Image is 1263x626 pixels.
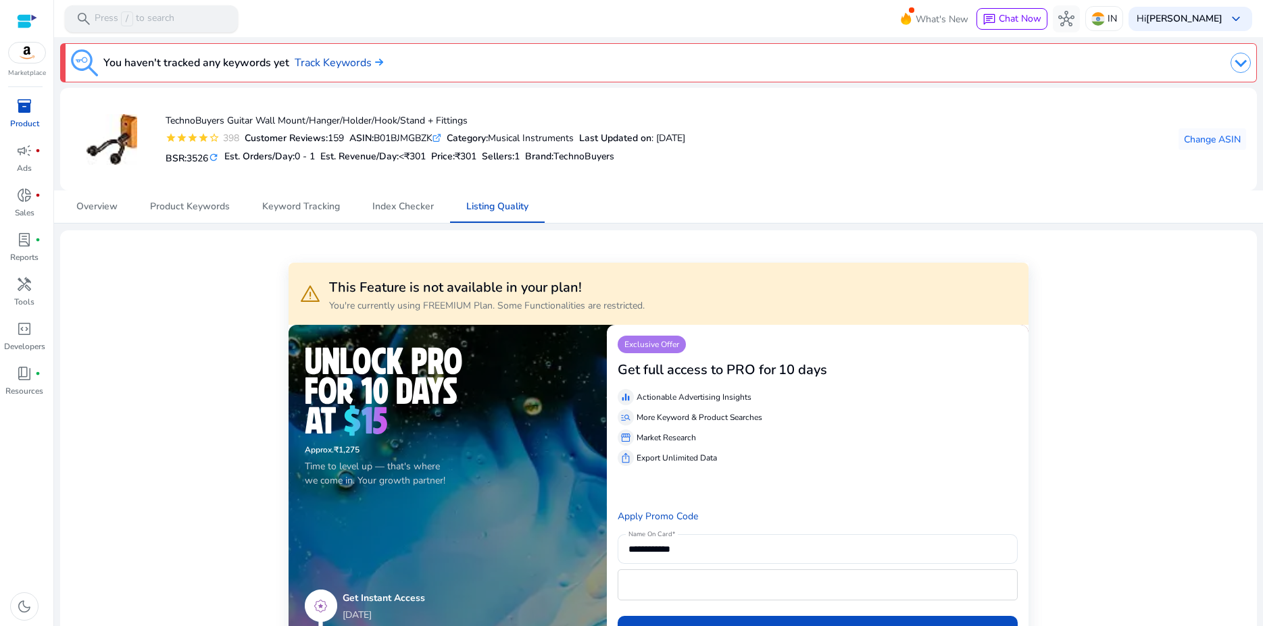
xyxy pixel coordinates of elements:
[525,150,551,163] span: Brand
[209,132,220,143] mat-icon: star_border
[553,150,614,163] span: TechnoBuyers
[628,530,672,540] mat-label: Name On Card
[305,445,591,454] h6: ₹1,275
[16,598,32,615] span: dark_mode
[329,280,645,296] h3: This Feature is not available in your plan!
[349,131,441,145] div: B01BJMGBZK
[1108,7,1117,30] p: IN
[166,150,219,165] h5: BSR:
[625,571,1010,598] iframe: Secure card payment input frame
[4,340,45,353] p: Developers
[16,187,32,203] span: donut_small
[121,11,133,26] span: /
[10,251,39,263] p: Reports
[16,98,32,114] span: inventory_2
[637,432,696,444] p: Market Research
[618,336,686,353] p: Exclusive Offer
[17,162,32,174] p: Ads
[1228,11,1244,27] span: keyboard_arrow_down
[5,385,43,397] p: Resources
[637,411,762,423] p: More Keyword & Product Searches
[150,202,230,211] span: Product Keywords
[9,43,45,63] img: amazon.svg
[447,131,574,145] div: Musical Instruments
[35,237,41,242] span: fiber_manual_record
[35,192,41,198] span: fiber_manual_record
[198,132,209,143] mat-icon: star
[71,49,98,76] img: keyword-tracking.svg
[329,298,645,313] p: You're currently using FREEMIUM Plan. Some Functionalities are restricted.
[455,150,476,163] span: ₹301
[916,7,968,31] span: What's New
[35,371,41,376] span: fiber_manual_record
[999,12,1041,25] span: Chat Now
[14,296,34,308] p: Tools
[983,13,996,26] span: chat
[620,432,631,443] span: storefront
[466,202,528,211] span: Listing Quality
[86,114,137,165] img: 41vSLjybooL._SS40_.jpg
[299,283,321,305] span: warning
[305,444,334,455] span: Approx.
[778,362,827,378] h3: 10 days
[295,150,315,163] span: 0 - 1
[103,55,289,71] h3: You haven't tracked any keywords yet
[637,452,717,464] p: Export Unlimited Data
[372,202,434,211] span: Index Checker
[343,608,480,622] p: [DATE]
[431,151,476,163] h5: Price:
[579,132,651,145] b: Last Updated on
[1231,53,1251,73] img: dropdown-arrow.svg
[620,392,631,402] span: equalizer
[1184,132,1241,147] span: Change ASIN
[220,131,239,145] div: 398
[620,412,631,423] span: manage_search
[245,132,328,145] b: Customer Reviews:
[16,321,32,337] span: code_blocks
[1137,14,1222,24] p: Hi
[1179,128,1246,150] button: Change ASIN
[349,132,374,145] b: ASIN:
[514,150,520,163] span: 1
[208,151,219,164] mat-icon: refresh
[16,142,32,159] span: campaign
[1146,12,1222,25] b: [PERSON_NAME]
[1091,12,1105,26] img: in.svg
[262,202,340,211] span: Keyword Tracking
[224,151,315,163] h5: Est. Orders/Day:
[166,115,685,127] h4: TechnoBuyers Guitar Wall Mount/Hanger/Holder/Hook/Stand + Fittings
[187,152,208,165] span: 3526
[10,118,39,130] p: Product
[620,452,631,463] span: ios_share
[305,459,591,488] p: Time to level up — that's where we come in. Your growth partner!
[579,131,685,145] div: : [DATE]
[618,362,776,378] h3: Get full access to PRO for
[976,8,1047,30] button: chatChat Now
[15,207,34,219] p: Sales
[187,132,198,143] mat-icon: star
[16,232,32,248] span: lab_profile
[482,151,520,163] h5: Sellers:
[525,151,614,163] h5: :
[76,202,118,211] span: Overview
[166,132,176,143] mat-icon: star
[343,593,480,604] h5: Get Instant Access
[95,11,174,26] p: Press to search
[16,276,32,292] span: handyman
[320,151,426,163] h5: Est. Revenue/Day:
[35,148,41,153] span: fiber_manual_record
[76,11,92,27] span: search
[295,55,383,71] a: Track Keywords
[637,391,751,403] p: Actionable Advertising Insights
[372,58,383,66] img: arrow-right.svg
[176,132,187,143] mat-icon: star
[618,510,698,523] a: Apply Promo Code
[245,131,344,145] div: 159
[399,150,426,163] span: <₹301
[1053,5,1080,32] button: hub
[1058,11,1074,27] span: hub
[8,68,46,78] p: Marketplace
[16,365,32,382] span: book_4
[447,132,488,145] b: Category:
